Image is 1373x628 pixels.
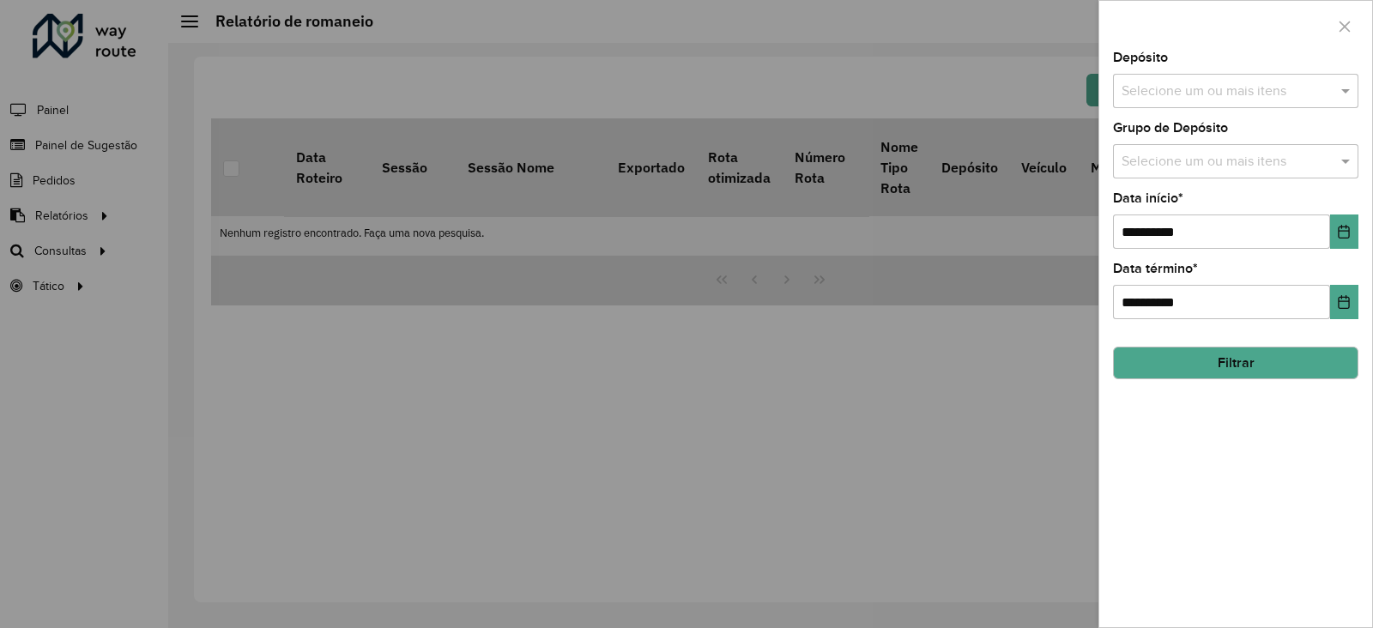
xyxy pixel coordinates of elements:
label: Grupo de Depósito [1113,118,1228,138]
label: Data término [1113,258,1198,279]
button: Filtrar [1113,347,1358,379]
button: Choose Date [1330,285,1358,319]
button: Choose Date [1330,214,1358,249]
label: Depósito [1113,47,1168,68]
label: Data início [1113,188,1183,208]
